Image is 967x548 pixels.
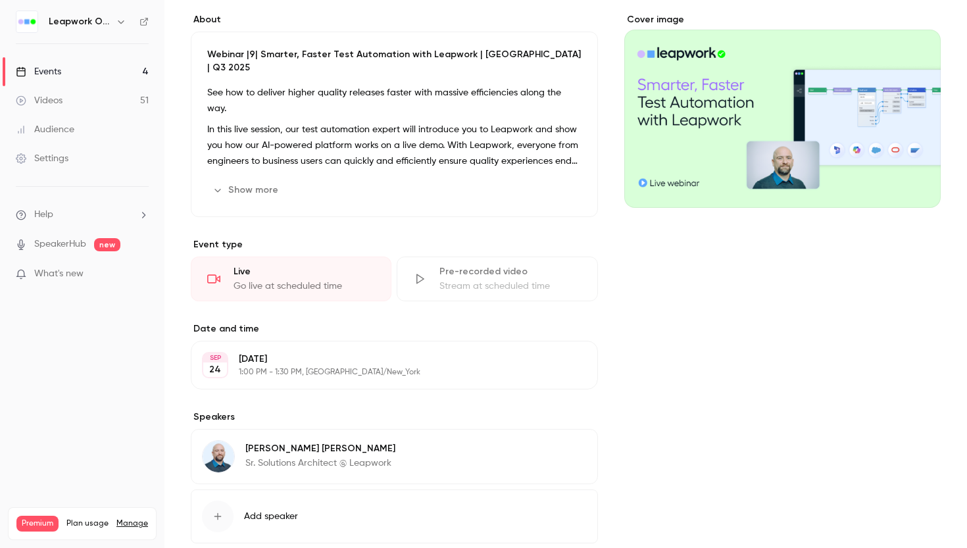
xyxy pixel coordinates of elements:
[207,85,582,116] p: See how to deliver higher quality releases faster with massive efficiencies along the way.
[49,15,111,28] h6: Leapwork Online Event
[191,489,598,543] button: Add speaker
[209,363,221,376] p: 24
[624,13,941,208] section: Cover image
[203,441,234,472] img: Leo Laskin
[16,516,59,532] span: Premium
[94,238,120,251] span: new
[16,208,149,222] li: help-dropdown-opener
[191,322,598,336] label: Date and time
[439,280,581,293] div: Stream at scheduled time
[16,11,37,32] img: Leapwork Online Event
[116,518,148,529] a: Manage
[234,280,375,293] div: Go live at scheduled time
[234,265,375,278] div: Live
[245,457,395,470] p: Sr. Solutions Architect @ Leapwork
[397,257,597,301] div: Pre-recorded videoStream at scheduled time
[34,237,86,251] a: SpeakerHub
[245,442,395,455] p: [PERSON_NAME] [PERSON_NAME]
[191,411,598,424] label: Speakers
[16,123,74,136] div: Audience
[16,65,61,78] div: Events
[203,353,227,362] div: SEP
[244,510,298,523] span: Add speaker
[207,180,286,201] button: Show more
[191,13,598,26] label: About
[207,48,582,74] p: Webinar |9| Smarter, Faster Test Automation with Leapwork | [GEOGRAPHIC_DATA] | Q3 2025
[439,265,581,278] div: Pre-recorded video
[239,367,528,378] p: 1:00 PM - 1:30 PM, [GEOGRAPHIC_DATA]/New_York
[16,94,62,107] div: Videos
[133,268,149,280] iframe: Noticeable Trigger
[624,13,941,26] label: Cover image
[239,353,528,366] p: [DATE]
[34,267,84,281] span: What's new
[191,238,598,251] p: Event type
[191,429,598,484] div: Leo Laskin[PERSON_NAME] [PERSON_NAME]Sr. Solutions Architect @ Leapwork
[66,518,109,529] span: Plan usage
[34,208,53,222] span: Help
[191,257,391,301] div: LiveGo live at scheduled time
[16,152,68,165] div: Settings
[207,122,582,169] p: In this live session, our test automation expert will introduce you to Leapwork and show you how ...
